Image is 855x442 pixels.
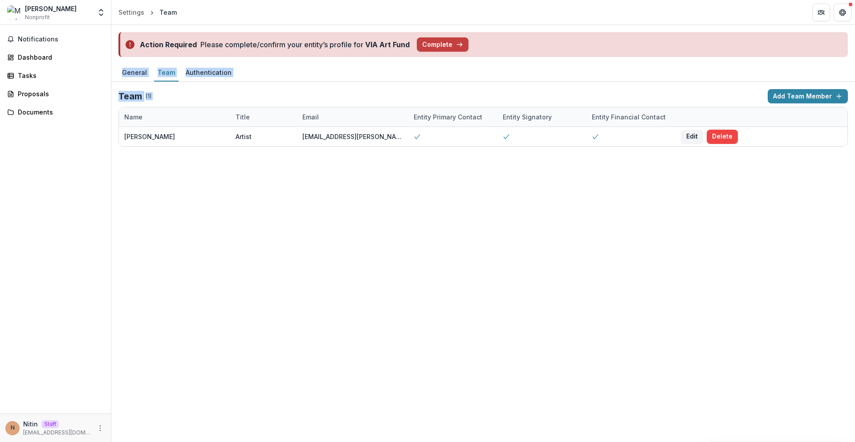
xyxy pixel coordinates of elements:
div: Title [230,112,255,122]
h2: Team [118,91,142,102]
div: Title [230,107,297,127]
p: ( 1 ) [146,92,151,100]
p: [EMAIL_ADDRESS][DOMAIN_NAME] [23,429,91,437]
button: Open entity switcher [95,4,107,21]
div: Entity Primary Contact [408,107,497,127]
div: Nitin [11,425,15,431]
div: Name [119,107,230,127]
a: Tasks [4,68,107,83]
a: Documents [4,105,107,119]
div: General [118,66,151,79]
a: Authentication [182,64,235,82]
div: Entity Financial Contact [586,107,676,127]
button: Partners [812,4,830,21]
button: Delete [707,130,738,144]
button: More [95,423,106,434]
p: Staff [41,420,59,428]
p: Nitin [23,419,38,429]
div: Dashboard [18,53,100,62]
strong: VIA Art Fund [365,40,410,49]
a: Dashboard [4,50,107,65]
div: Name [119,112,148,122]
div: [EMAIL_ADDRESS][PERSON_NAME][DOMAIN_NAME] [302,132,403,141]
div: Tasks [18,71,100,80]
div: Settings [118,8,144,17]
div: Proposals [18,89,100,98]
button: Add Team Member [768,89,848,103]
span: Nonprofit [25,13,50,21]
div: Please complete/confirm your entity’s profile for [200,39,410,50]
div: Entity Primary Contact [408,112,488,122]
a: Proposals [4,86,107,101]
div: Team [154,66,179,79]
div: Email [297,112,324,122]
div: Artist [236,132,252,141]
div: Team [159,8,177,17]
div: Email [297,107,408,127]
button: Notifications [4,32,107,46]
div: Documents [18,107,100,117]
div: Action Required [140,39,197,50]
div: [PERSON_NAME] [25,4,77,13]
nav: breadcrumb [115,6,180,19]
div: Entity Financial Contact [586,112,671,122]
div: Entity Signatory [497,107,586,127]
a: Settings [115,6,148,19]
a: Team [154,64,179,82]
div: Authentication [182,66,235,79]
button: Edit [681,130,703,144]
button: Get Help [834,4,851,21]
span: Notifications [18,36,104,43]
button: Complete [417,37,468,52]
img: Maylee Todd [7,5,21,20]
a: General [118,64,151,82]
div: Entity Signatory [497,112,557,122]
div: [PERSON_NAME] [124,132,175,141]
